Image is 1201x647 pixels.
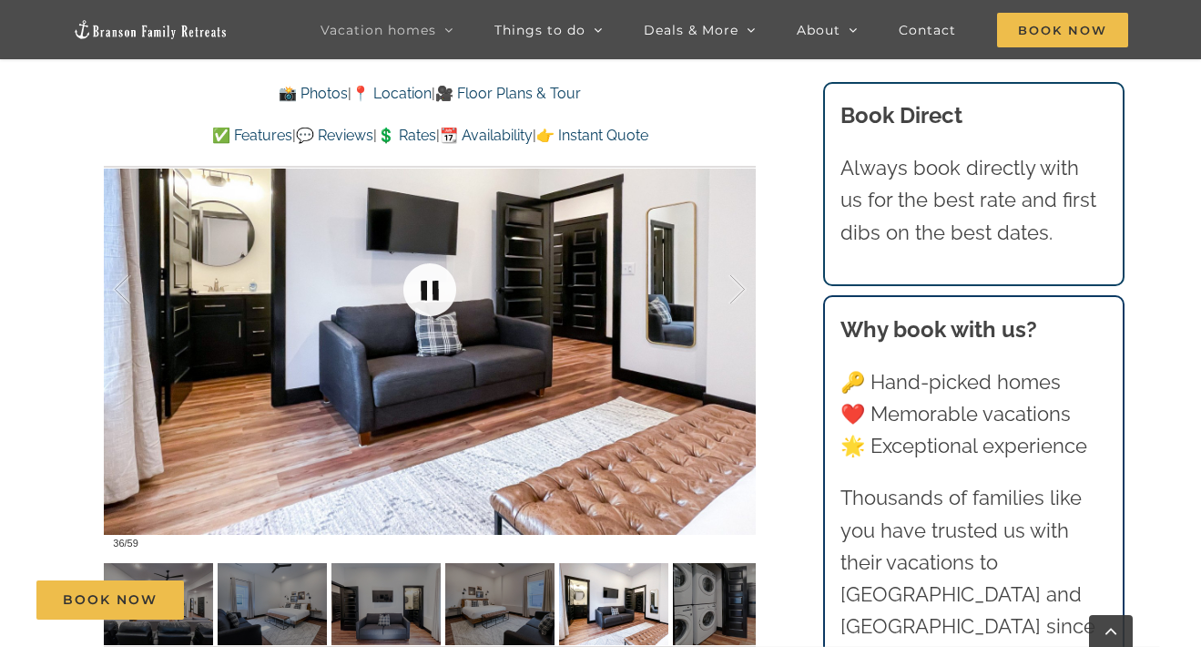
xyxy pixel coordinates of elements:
a: 👉 Instant Quote [536,127,648,144]
span: Things to do [494,24,585,36]
a: 💬 Reviews [296,127,373,144]
img: Highland-Retreat-vacation-home-rental-Table-Rock-Lake-63-scaled.jpg-nggid03300-ngg0dyn-120x90-00f... [673,563,782,645]
span: About [797,24,840,36]
p: 🔑 Hand-picked homes ❤️ Memorable vacations 🌟 Exceptional experience [840,366,1106,463]
a: 🎥 Floor Plans & Tour [435,85,581,102]
span: Book Now [997,13,1128,47]
p: | | | | [104,124,756,148]
a: 📸 Photos [279,85,348,102]
a: ✅ Features [212,127,292,144]
p: | | [104,82,756,106]
img: Highland-Retreat-vacation-home-rental-Table-Rock-Lake-60-scaled.jpg-nggid03297-ngg0dyn-120x90-00f... [331,563,441,645]
img: Highland-Retreat-vacation-home-rental-Table-Rock-Lake-58-scaled.jpg-nggid03295-ngg0dyn-120x90-00f... [104,563,213,645]
span: Book Now [63,592,158,608]
img: Highland-Retreat-vacation-home-rental-Table-Rock-Lake-61-scaled.jpg-nggid03298-ngg0dyn-120x90-00f... [445,563,555,645]
img: Highland-Retreat-vacation-home-rental-Table-Rock-Lake-62-scaled.jpg-nggid03299-ngg0dyn-120x90-00f... [559,563,668,645]
span: Contact [899,24,956,36]
a: 📍 Location [351,85,432,102]
b: Book Direct [840,102,962,128]
span: Vacation homes [321,24,436,36]
h3: Why book with us? [840,313,1106,346]
a: 📆 Availability [440,127,533,144]
a: 💲 Rates [377,127,436,144]
span: Deals & More [644,24,738,36]
a: Book Now [36,580,184,620]
p: Always book directly with us for the best rate and first dibs on the best dates. [840,152,1106,249]
img: Branson Family Retreats Logo [73,19,228,40]
img: Highland-Retreat-vacation-home-rental-Table-Rock-Lake-59-scaled.jpg-nggid03296-ngg0dyn-120x90-00f... [218,563,327,645]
